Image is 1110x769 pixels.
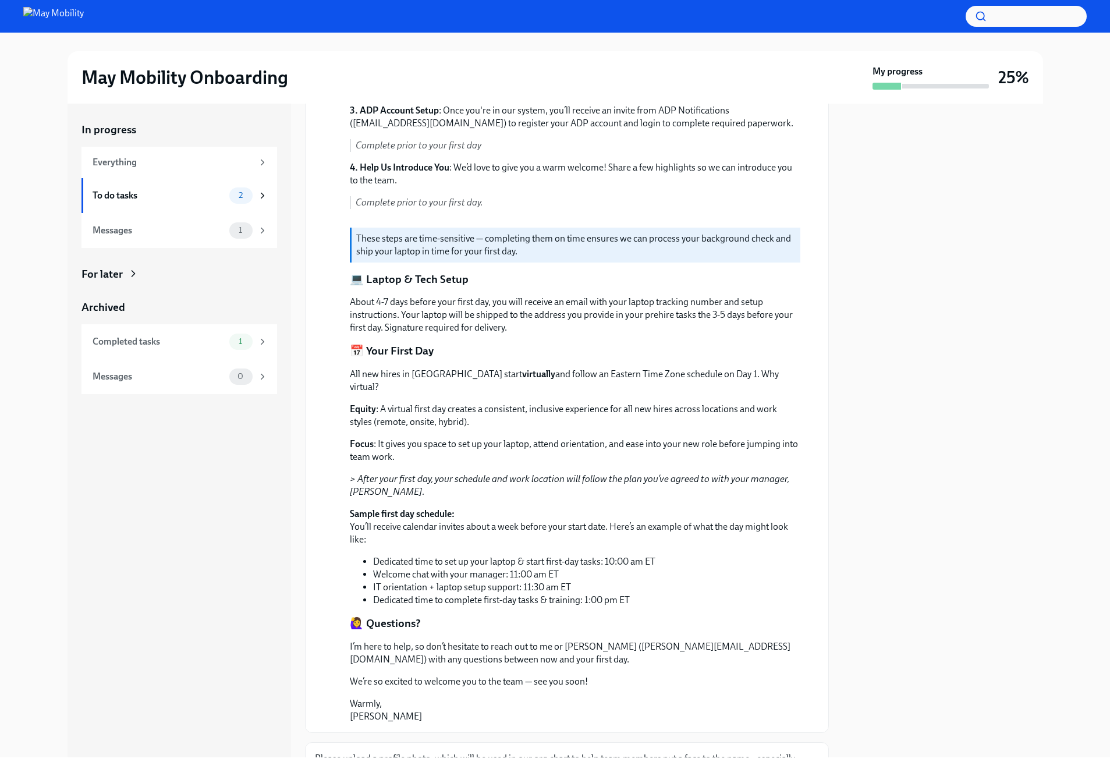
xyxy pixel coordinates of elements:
p: : We’d love to give you a warm welcome! Share a few highlights so we can introduce you to the team. [350,161,800,187]
div: Messages [93,370,225,383]
em: Complete prior to your first day. [356,197,483,208]
p: Warmly, [PERSON_NAME] [350,697,800,723]
p: We’re so excited to welcome you to the team — see you soon! [350,675,800,688]
p: : Once you're in our system, you’ll receive an invite from ADP Notifications ([EMAIL_ADDRESS][DOM... [350,104,800,130]
div: Everything [93,156,253,169]
p: You’ll receive calendar invites about a week before your start date. Here’s an example of what th... [350,508,800,546]
p: 💻 Laptop & Tech Setup [350,272,469,287]
strong: 3. ADP Account Setup [350,105,439,116]
a: For later [81,267,277,282]
h3: 25% [998,67,1029,88]
p: About 4-7 days before your first day, you will receive an email with your laptop tracking number ... [350,296,800,334]
em: > After your first day, your schedule and work location will follow the plan you’ve agreed to wit... [350,473,789,497]
strong: virtually [522,368,555,380]
p: I’m here to help, so don’t hesitate to reach out to me or [PERSON_NAME] ([PERSON_NAME][EMAIL_ADDR... [350,640,800,666]
span: 1 [232,337,249,346]
span: 0 [230,372,250,381]
div: To do tasks [93,189,225,202]
a: Messages1 [81,213,277,248]
a: Everything [81,147,277,178]
a: Completed tasks1 [81,324,277,359]
p: : A virtual first day creates a consistent, inclusive experience for all new hires across locatio... [350,403,800,428]
p: These steps are time-sensitive — completing them on time ensures we can process your background c... [356,232,796,258]
p: 📅 Your First Day [350,343,434,359]
div: Messages [93,224,225,237]
strong: Focus [350,438,374,449]
p: : It gives you space to set up your laptop, attend orientation, and ease into your new role befor... [350,438,800,463]
h2: May Mobility Onboarding [81,66,288,89]
em: Complete prior to your first day [356,140,481,151]
div: Completed tasks [93,335,225,348]
a: In progress [81,122,277,137]
a: To do tasks2 [81,178,277,213]
li: Dedicated time to complete first-day tasks & training: 1:00 pm ET [373,594,800,607]
strong: 4. Help Us Introduce You [350,162,449,173]
a: Messages0 [81,359,277,394]
li: Dedicated time to set up your laptop & start first-day tasks: 10:00 am ET [373,555,800,568]
p: 🙋‍♀️ Questions? [350,616,421,631]
span: 1 [232,226,249,235]
img: May Mobility [23,7,84,26]
strong: Equity [350,403,376,414]
strong: Sample first day schedule: [350,508,455,519]
li: IT orientation + laptop setup support: 11:30 am ET [373,581,800,594]
li: Welcome chat with your manager: 11:00 am ET [373,568,800,581]
div: For later [81,267,123,282]
p: All new hires in [GEOGRAPHIC_DATA] start and follow an Eastern Time Zone schedule on Day 1. Why v... [350,368,800,394]
span: 2 [232,191,250,200]
a: Archived [81,300,277,315]
strong: My progress [873,65,923,78]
